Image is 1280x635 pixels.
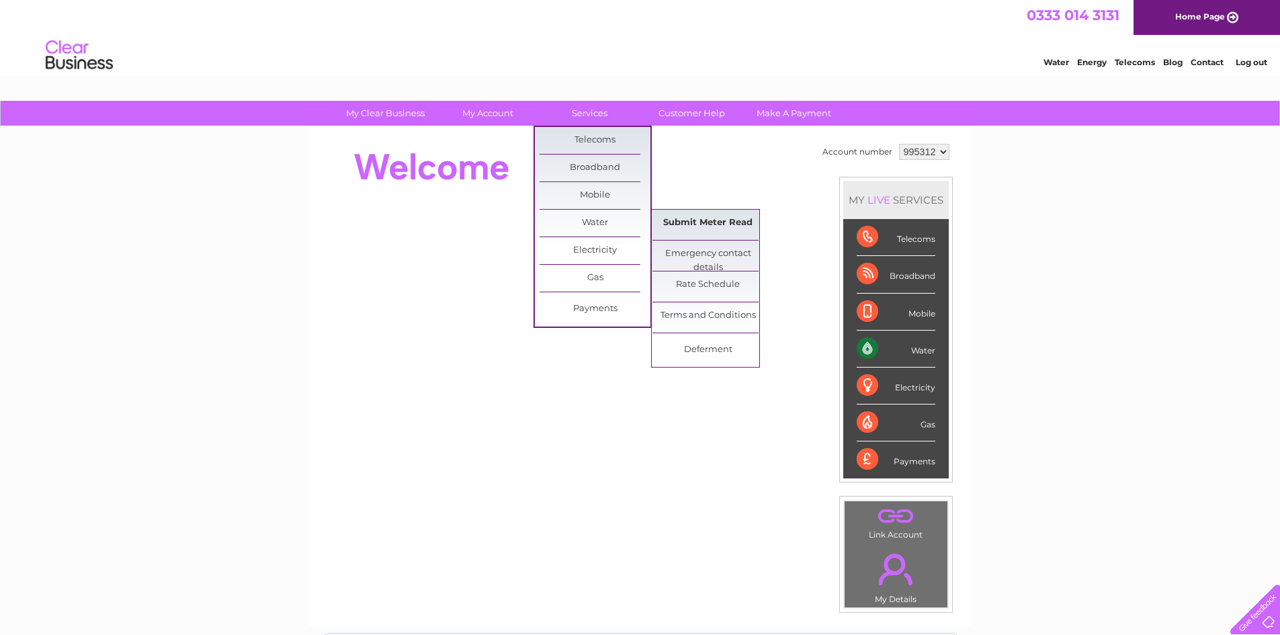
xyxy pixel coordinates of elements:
[540,265,650,292] a: Gas
[432,101,543,126] a: My Account
[652,271,763,298] a: Rate Schedule
[1236,57,1267,67] a: Log out
[1191,57,1224,67] a: Contact
[330,101,441,126] a: My Clear Business
[540,296,650,323] a: Payments
[652,337,763,364] a: Deferment
[865,194,893,206] div: LIVE
[540,127,650,154] a: Telecoms
[1027,7,1119,24] a: 0333 014 3131
[652,210,763,237] a: Submit Meter Read
[1077,57,1107,67] a: Energy
[857,441,935,478] div: Payments
[819,140,896,163] td: Account number
[857,219,935,256] div: Telecoms
[857,405,935,441] div: Gas
[652,302,763,329] a: Terms and Conditions
[857,368,935,405] div: Electricity
[540,182,650,209] a: Mobile
[857,256,935,293] div: Broadband
[652,241,763,267] a: Emergency contact details
[738,101,849,126] a: Make A Payment
[848,546,944,593] a: .
[1043,57,1069,67] a: Water
[540,155,650,181] a: Broadband
[45,35,114,76] img: logo.png
[323,7,958,65] div: Clear Business is a trading name of Verastar Limited (registered in [GEOGRAPHIC_DATA] No. 3667643...
[844,542,948,608] td: My Details
[848,505,944,528] a: .
[636,101,747,126] a: Customer Help
[844,501,948,543] td: Link Account
[1163,57,1183,67] a: Blog
[540,237,650,264] a: Electricity
[843,181,949,219] div: MY SERVICES
[534,101,645,126] a: Services
[857,331,935,368] div: Water
[1115,57,1155,67] a: Telecoms
[857,294,935,331] div: Mobile
[540,210,650,237] a: Water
